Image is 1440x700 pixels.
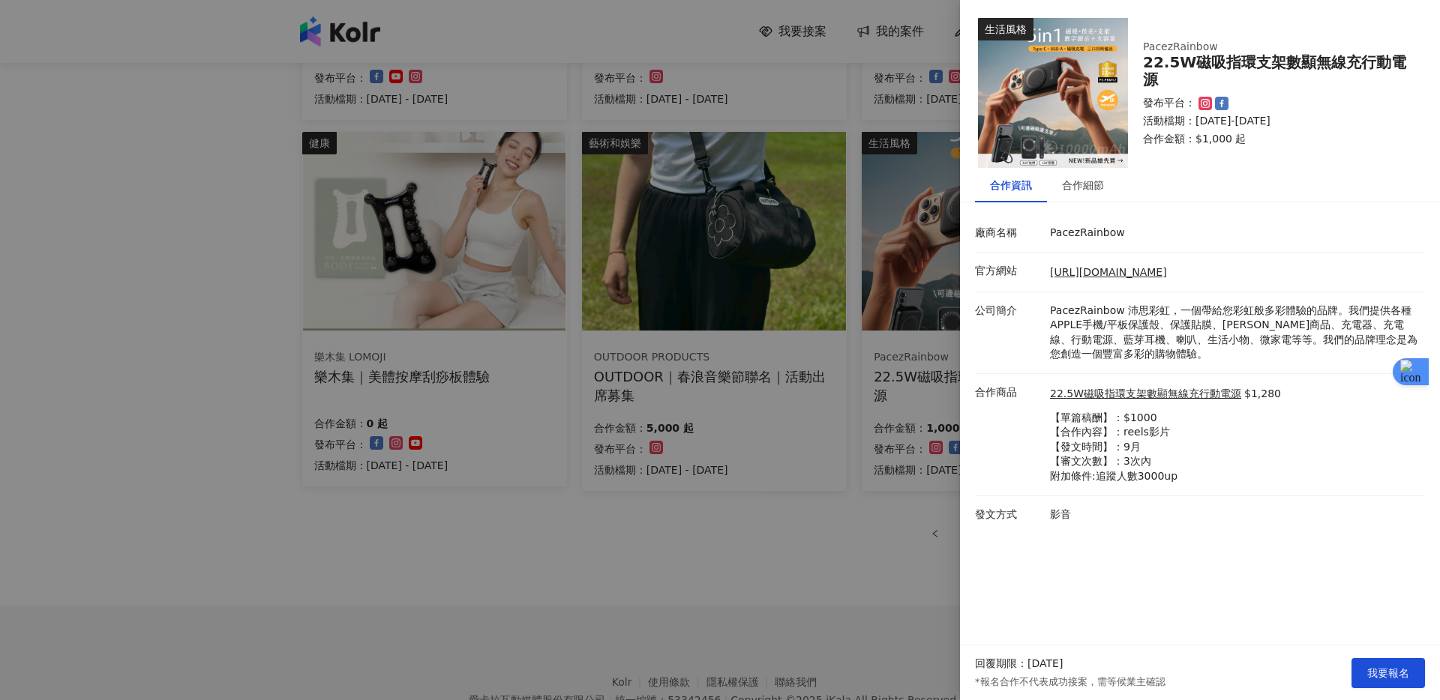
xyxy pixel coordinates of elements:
p: 回覆期限：[DATE] [975,657,1063,672]
button: 我要報名 [1351,658,1425,688]
p: PacezRainbow [1050,226,1417,241]
p: PacezRainbow 沛思彩虹，一個帶給您彩虹般多彩體驗的品牌。我們提供各種APPLE手機/平板保護殼、保護貼膜、[PERSON_NAME]商品、充電器、充電線、行動電源、藍芽耳機、喇叭、生... [1050,304,1417,362]
p: $1,280 [1244,387,1281,402]
div: PacezRainbow [1143,40,1383,55]
p: 官方網站 [975,264,1042,279]
p: 公司簡介 [975,304,1042,319]
div: 生活風格 [978,18,1033,40]
p: *報名合作不代表成功接案，需等候業主確認 [975,675,1165,689]
div: 合作資訊 [990,177,1032,193]
p: 發文方式 [975,507,1042,522]
p: 合作商品 [975,385,1042,400]
p: 影音 [1050,507,1417,522]
p: 廠商名稱 [975,226,1042,241]
a: [URL][DOMAIN_NAME] [1050,266,1167,278]
div: 22.5W磁吸指環支架數顯無線充行動電源 [1143,54,1407,88]
a: 22.5W磁吸指環支架數顯無線充行動電源 [1050,387,1241,402]
span: 我要報名 [1367,667,1409,679]
p: 活動檔期：[DATE]-[DATE] [1143,114,1407,129]
div: 合作細節 [1062,177,1104,193]
p: 【單篇稿酬】：$1000 【合作內容】：reels影片 【發文時間】：9月 【審文次數】：3次內 附加條件:追蹤人數3000up [1050,411,1281,484]
p: 合作金額： $1,000 起 [1143,132,1407,147]
img: 22.5W磁吸指環支架數顯無線充行動電源 [978,18,1128,168]
p: 發布平台： [1143,96,1195,111]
